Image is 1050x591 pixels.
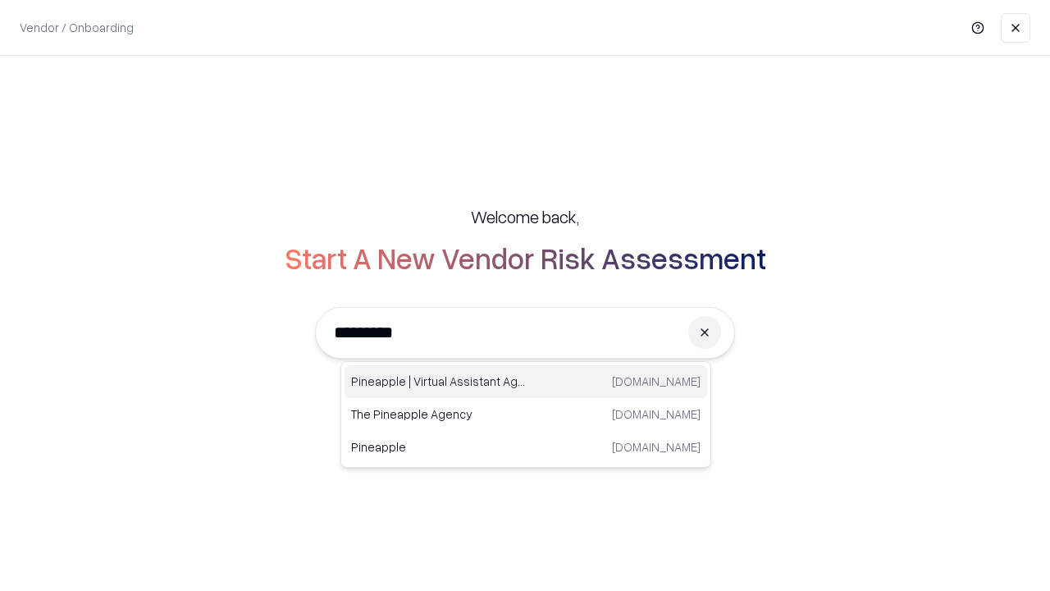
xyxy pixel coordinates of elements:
[612,373,701,390] p: [DOMAIN_NAME]
[340,361,711,468] div: Suggestions
[20,19,134,36] p: Vendor / Onboarding
[351,373,526,390] p: Pineapple | Virtual Assistant Agency
[351,438,526,456] p: Pineapple
[612,438,701,456] p: [DOMAIN_NAME]
[285,241,766,274] h2: Start A New Vendor Risk Assessment
[351,405,526,423] p: The Pineapple Agency
[471,205,579,228] h5: Welcome back,
[612,405,701,423] p: [DOMAIN_NAME]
